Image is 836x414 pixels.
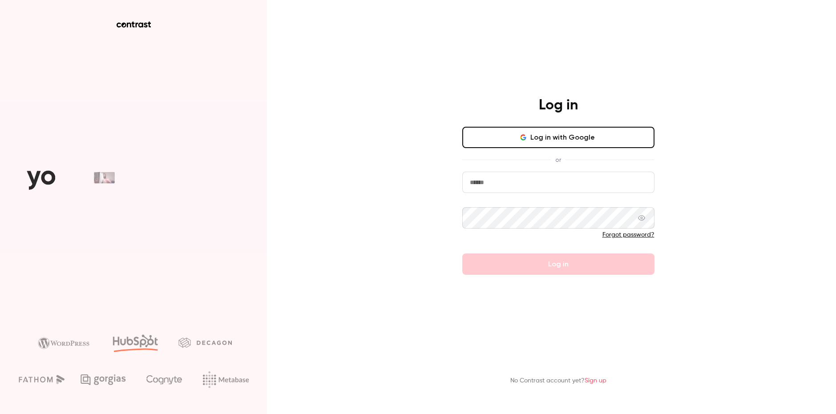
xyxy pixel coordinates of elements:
a: Sign up [585,378,606,384]
button: Log in with Google [462,127,654,148]
p: No Contrast account yet? [510,376,606,386]
span: or [551,155,565,165]
a: Forgot password? [602,232,654,238]
h4: Log in [539,96,578,114]
img: decagon [178,338,232,347]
